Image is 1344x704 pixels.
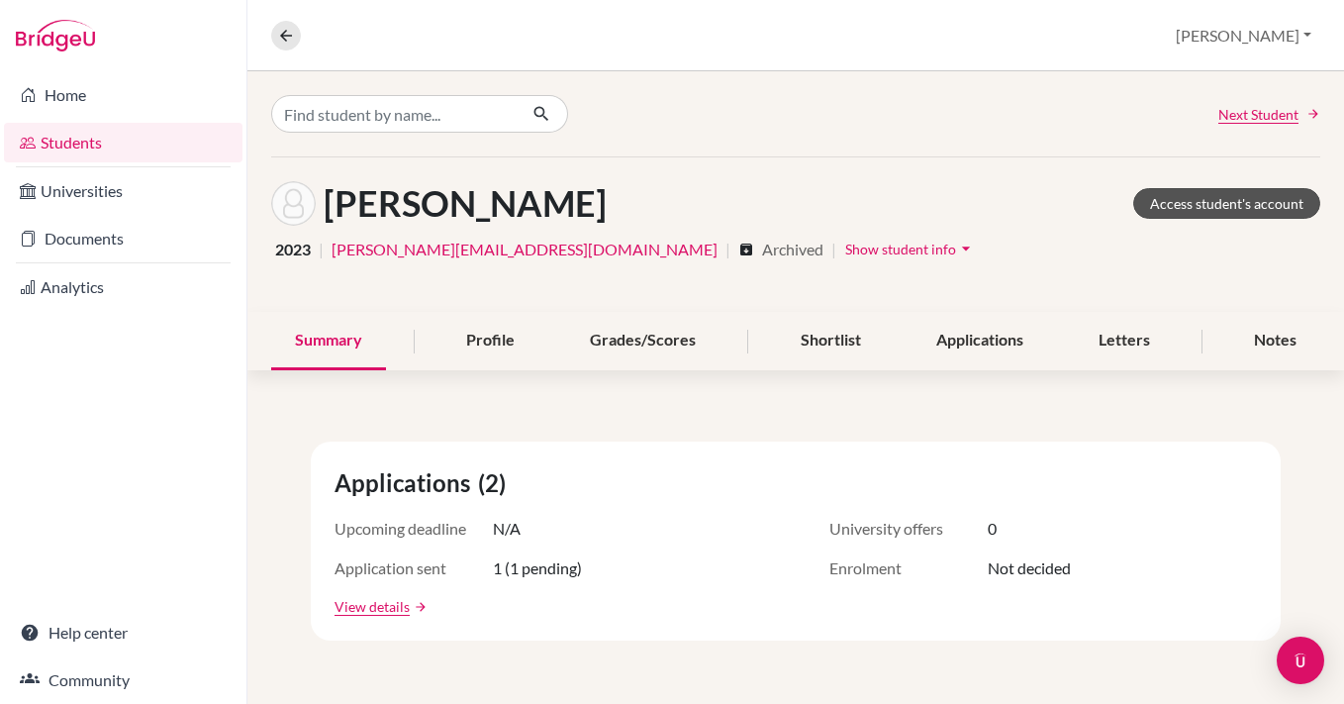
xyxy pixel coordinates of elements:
img: Viktor Becker's avatar [271,181,316,226]
a: Home [4,75,242,115]
span: N/A [493,517,521,541]
span: University offers [829,517,988,541]
div: Summary [271,312,386,370]
span: 1 (1 pending) [493,556,582,580]
span: (2) [478,465,514,501]
span: | [319,238,324,261]
a: Next Student [1218,104,1320,125]
img: Bridge-U [16,20,95,51]
a: Access student's account [1133,188,1320,219]
a: [PERSON_NAME][EMAIL_ADDRESS][DOMAIN_NAME] [332,238,718,261]
span: Not decided [988,556,1071,580]
button: [PERSON_NAME] [1167,17,1320,54]
a: arrow_forward [410,600,428,614]
span: Upcoming deadline [335,517,493,541]
a: Universities [4,171,242,211]
a: Analytics [4,267,242,307]
span: 2023 [275,238,311,261]
div: Notes [1230,312,1320,370]
button: Show student infoarrow_drop_down [844,234,977,264]
span: Applications [335,465,478,501]
a: View details [335,596,410,617]
span: Next Student [1218,104,1298,125]
a: Documents [4,219,242,258]
span: Enrolment [829,556,988,580]
a: Community [4,660,242,700]
span: Application sent [335,556,493,580]
span: | [831,238,836,261]
div: Open Intercom Messenger [1277,637,1324,684]
h1: [PERSON_NAME] [324,182,607,225]
div: Shortlist [777,312,885,370]
span: | [725,238,730,261]
i: arrow_drop_down [956,239,976,258]
span: Archived [762,238,823,261]
i: archive [738,242,754,257]
input: Find student by name... [271,95,517,133]
a: Students [4,123,242,162]
span: 0 [988,517,997,541]
div: Letters [1075,312,1174,370]
div: Profile [442,312,538,370]
div: Applications [912,312,1047,370]
span: Show student info [845,241,956,257]
div: Grades/Scores [566,312,720,370]
a: Help center [4,613,242,653]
